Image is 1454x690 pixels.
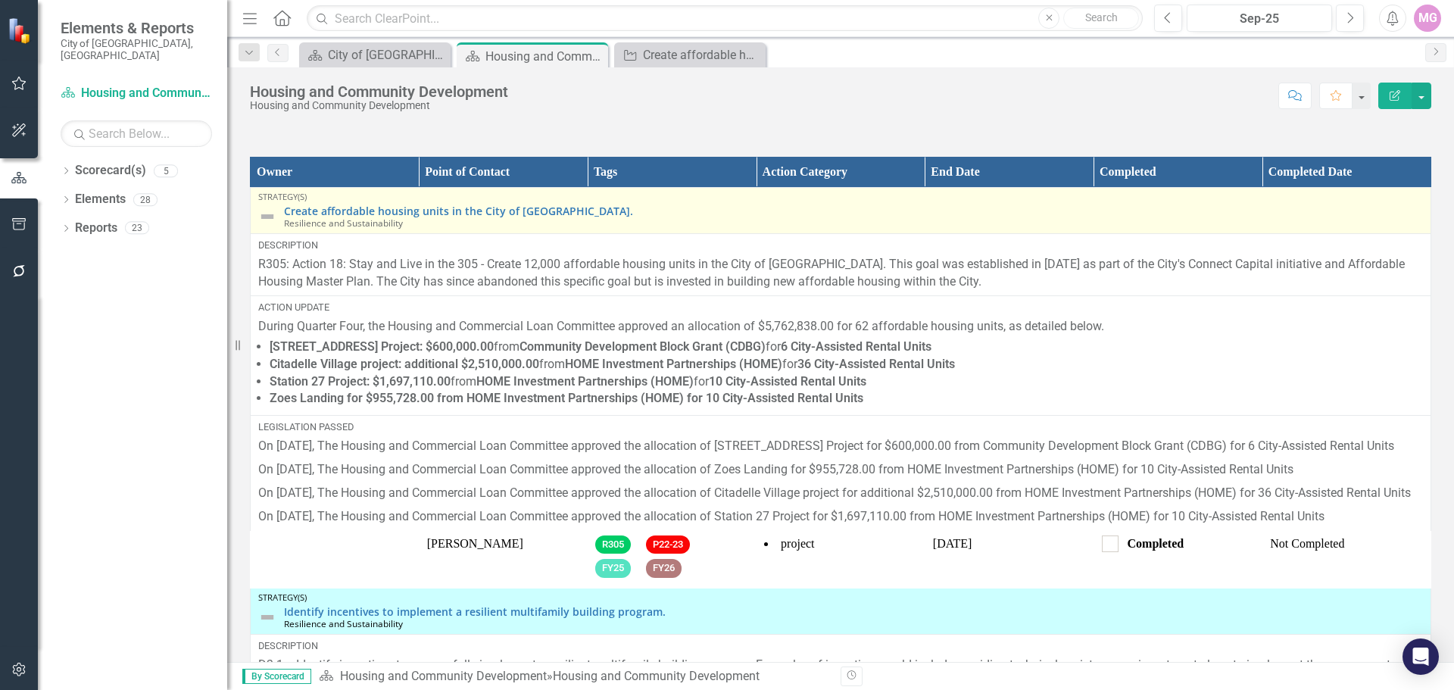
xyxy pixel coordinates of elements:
[646,535,690,554] span: P22-23
[250,83,508,100] div: Housing and Community Development
[270,391,863,405] strong: Zoes Landing for $955,728.00 from HOME Investment Partnerships (HOME) for 10 City-Assisted Rental...
[270,373,1423,391] li: from for
[125,222,149,235] div: 23
[588,530,757,588] td: Double-Click to Edit
[618,45,762,64] a: Create affordable housing units in the City of [GEOGRAPHIC_DATA].
[270,339,494,354] strong: [STREET_ADDRESS] Project: $600,000.00
[1414,5,1441,32] button: MG
[61,120,212,147] input: Search Below...
[270,356,1423,373] li: from for
[75,191,126,208] a: Elements
[258,458,1423,482] p: On [DATE], The Housing and Commercial Loan Committee approved the allocation of Zoes Landing for ...
[303,45,447,64] a: City of [GEOGRAPHIC_DATA]
[258,257,1405,289] span: R305: Action 18: Stay and Live in the 305 - Create 12,000 affordable housing units in the City of...
[251,295,1431,416] td: Double-Click to Edit
[1063,8,1139,29] button: Search
[781,339,931,354] strong: 6 City-Assisted Rental Units
[258,505,1423,526] p: On [DATE], The Housing and Commercial Loan Committee approved the allocation of Station 27 Projec...
[258,208,276,226] img: Not Defined
[258,593,1423,602] div: Strategy(s)
[61,37,212,62] small: City of [GEOGRAPHIC_DATA], [GEOGRAPHIC_DATA]
[427,537,523,550] span: [PERSON_NAME]
[258,239,1423,252] div: Description
[133,193,158,206] div: 28
[595,559,631,578] span: FY25
[270,339,1423,356] li: from for
[709,374,866,389] strong: 10 City-Assisted Rental Units
[258,318,1423,336] p: During Quarter Four, the Housing and Commercial Loan Committee approved an allocation of $5,762,8...
[284,606,1423,617] a: Identify incentives to implement a resilient multifamily building program.
[154,164,178,177] div: 5
[270,374,451,389] strong: Station 27 Project: $1,697,110.00
[284,617,403,629] span: Resilience and Sustainability
[757,530,925,588] td: Double-Click to Edit
[242,669,311,684] span: By Scorecard
[251,530,420,588] td: Double-Click to Edit
[251,187,1431,233] td: Double-Click to Edit Right Click for Context Menu
[925,530,1094,588] td: Double-Click to Edit
[328,45,447,64] div: City of [GEOGRAPHIC_DATA]
[75,220,117,237] a: Reports
[61,85,212,102] a: Housing and Community Development
[1192,10,1327,28] div: Sep-25
[284,205,1423,217] a: Create affordable housing units in the City of [GEOGRAPHIC_DATA].
[307,5,1143,32] input: Search ClearPoint...
[1270,535,1423,553] div: Not Completed
[1085,11,1118,23] span: Search
[419,530,588,588] td: Double-Click to Edit
[476,374,694,389] strong: HOME Investment Partnerships (HOME)
[258,438,1423,458] p: On [DATE], The Housing and Commercial Loan Committee approved the allocation of [STREET_ADDRESS] ...
[781,537,814,550] span: project
[258,482,1423,505] p: On [DATE], The Housing and Commercial Loan Committee approved the allocation of Citadelle Village...
[284,217,403,229] span: Resilience and Sustainability
[340,669,547,683] a: Housing and Community Development
[1094,530,1262,588] td: Double-Click to Edit
[258,301,1423,314] div: Action Update
[1403,638,1439,675] div: Open Intercom Messenger
[258,608,276,626] img: Not Defined
[595,535,631,554] span: R305
[258,420,1423,434] div: Legislation Passed
[251,233,1431,295] td: Double-Click to Edit
[520,339,766,354] strong: Community Development Block Grant (CDBG)
[251,416,1431,531] td: Double-Click to Edit
[270,357,539,371] strong: Citadelle Village project: additional $2,510,000.00
[258,639,1423,653] div: Description
[251,588,1431,634] td: Double-Click to Edit Right Click for Context Menu
[1262,530,1431,588] td: Double-Click to Edit
[258,192,1423,201] div: Strategy(s)
[75,162,146,180] a: Scorecard(s)
[8,17,34,43] img: ClearPoint Strategy
[565,357,782,371] strong: HOME Investment Partnerships (HOME)
[797,357,955,371] strong: 36 City-Assisted Rental Units
[319,668,829,685] div: »
[933,537,972,550] span: [DATE]
[553,669,760,683] div: Housing and Community Development
[485,47,604,66] div: Housing and Community Development
[1187,5,1332,32] button: Sep-25
[250,100,508,111] div: Housing and Community Development
[646,559,682,578] span: FY26
[643,45,762,64] div: Create affordable housing units in the City of [GEOGRAPHIC_DATA].
[61,19,212,37] span: Elements & Reports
